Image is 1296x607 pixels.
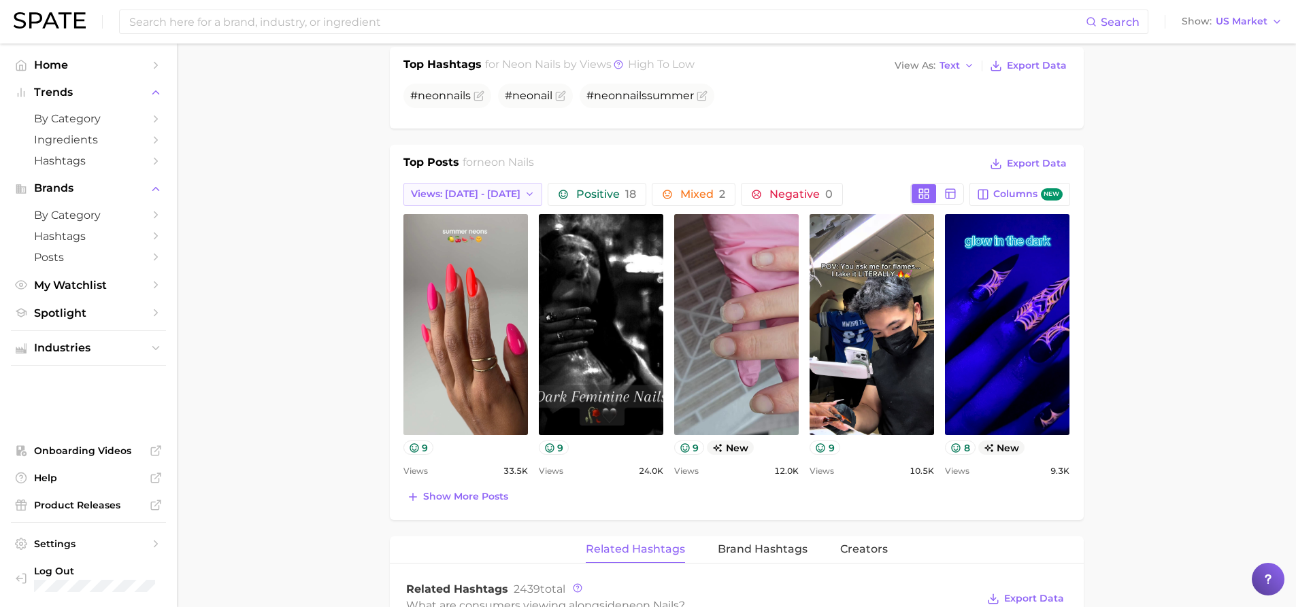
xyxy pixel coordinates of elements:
[940,62,960,69] span: Text
[539,440,569,455] button: 9
[825,188,833,201] span: 0
[719,188,725,201] span: 2
[840,543,888,555] span: Creators
[674,440,705,455] button: 9
[810,463,834,479] span: Views
[945,440,976,455] button: 8
[463,154,534,175] h2: for
[502,58,561,71] span: neon nails
[34,279,143,292] span: My Watchlist
[34,538,143,550] span: Settings
[423,491,508,502] span: Show more posts
[14,12,86,29] img: SPATE
[594,89,622,102] span: neon
[11,338,166,358] button: Industries
[1101,16,1140,29] span: Search
[674,463,699,479] span: Views
[622,89,647,102] span: nails
[34,565,176,577] span: Log Out
[718,543,808,555] span: Brand Hashtags
[410,89,471,102] span: #
[34,133,143,146] span: Ingredients
[769,189,833,200] span: Negative
[514,583,540,595] span: 2439
[1041,188,1063,201] span: new
[505,89,552,102] span: # ail
[34,251,143,264] span: Posts
[34,86,143,99] span: Trends
[586,89,694,102] span: # summer
[446,89,471,102] span: nails
[895,62,935,69] span: View As
[11,247,166,268] a: Posts
[34,342,143,354] span: Industries
[34,209,143,222] span: by Category
[1178,13,1286,31] button: ShowUS Market
[1007,158,1067,169] span: Export Data
[11,108,166,129] a: by Category
[628,58,695,71] span: high to low
[625,188,636,201] span: 18
[418,89,446,102] span: neon
[774,463,799,479] span: 12.0k
[11,440,166,461] a: Onboarding Videos
[128,10,1086,33] input: Search here for a brand, industry, or ingredient
[11,226,166,247] a: Hashtags
[11,178,166,198] button: Brands
[34,230,143,243] span: Hashtags
[11,54,166,75] a: Home
[11,495,166,515] a: Product Releases
[1004,593,1064,604] span: Export Data
[945,463,969,479] span: Views
[586,543,685,555] span: Related Hashtags
[34,182,143,194] span: Brands
[910,463,934,479] span: 10.5k
[477,156,534,169] span: neon nails
[403,56,482,75] h1: Top Hashtags
[1007,60,1067,71] span: Export Data
[485,56,695,75] h2: for by Views
[11,275,166,296] a: My Watchlist
[406,583,508,595] span: Related Hashtags
[34,154,143,167] span: Hashtags
[1050,463,1069,479] span: 9.3k
[810,440,840,455] button: 9
[34,499,143,511] span: Product Releases
[11,150,166,171] a: Hashtags
[1216,18,1267,25] span: US Market
[539,463,563,479] span: Views
[555,90,566,101] button: Flag as miscategorized or irrelevant
[514,583,565,595] span: total
[34,58,143,71] span: Home
[403,463,428,479] span: Views
[411,188,520,200] span: Views: [DATE] - [DATE]
[978,440,1025,455] span: new
[34,445,143,457] span: Onboarding Videos
[576,189,636,200] span: Positive
[403,154,459,175] h1: Top Posts
[11,302,166,324] a: Spotlight
[11,468,166,488] a: Help
[993,188,1062,201] span: Columns
[503,463,528,479] span: 33.5k
[1182,18,1212,25] span: Show
[697,90,708,101] button: Flag as miscategorized or irrelevant
[639,463,663,479] span: 24.0k
[11,82,166,103] button: Trends
[34,307,143,319] span: Spotlight
[34,472,143,484] span: Help
[473,90,484,101] button: Flag as miscategorized or irrelevant
[403,487,512,506] button: Show more posts
[512,89,541,102] span: neon
[707,440,754,455] span: new
[11,534,166,554] a: Settings
[11,205,166,226] a: by Category
[403,440,434,455] button: 9
[680,189,725,200] span: Mixed
[11,129,166,150] a: Ingredients
[986,56,1069,75] button: Export Data
[891,57,978,75] button: View AsText
[969,183,1069,206] button: Columnsnew
[11,561,166,596] a: Log out. Currently logged in with e-mail m-usarzewicz@aiibeauty.com.
[986,154,1069,173] button: Export Data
